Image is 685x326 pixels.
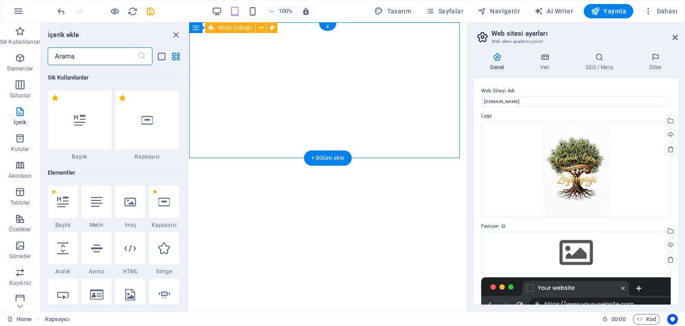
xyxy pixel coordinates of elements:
i: Kaydet (Ctrl+S) [145,6,156,17]
button: Sayfalar [422,4,467,18]
div: Aralık [48,232,78,275]
button: AI Writer [531,4,577,18]
div: Kapsayıcı [149,186,179,229]
a: Seçimi iptal etmek için tıkla. Sayfaları açmak için çift tıkla [7,314,32,325]
span: Başlık [48,222,78,229]
div: organikegemlogo-lZYeyC82PkexHXHJESxdYw.jpg [481,121,671,217]
div: + Bölüm ekle [304,150,352,166]
button: Dahası [640,4,681,18]
h3: Web sitesi ayarlarını yönet [491,38,660,46]
span: Navigatör [478,7,520,16]
span: 00 00 [611,314,625,325]
button: reload [127,6,138,17]
div: Tasarım (Ctrl+Alt+Y) [371,4,415,18]
p: Akordeon [8,172,32,180]
p: Özellikler [9,226,31,233]
span: Seçmek için tıkla. Düzenlemek için çift tıkla [45,314,70,325]
span: Sık kullanılanlardan çıkar [51,94,59,102]
button: 100% [265,6,297,17]
span: Başlık [48,153,112,160]
span: Metin [82,222,112,229]
i: Geri al: Başlığı düzenle (Ctrl+Z) [56,6,66,17]
span: İmaj [115,222,145,229]
p: Tablolar [10,199,30,206]
span: Sık kullanılanlardan çıkar [153,189,157,194]
div: İmaj [115,186,145,229]
span: Sık kullanılanlardan çıkar [119,94,126,102]
div: Başlık [48,186,78,229]
button: Yayınla [584,4,633,18]
nav: breadcrumb [45,314,70,325]
div: Ayırıcı [82,232,112,275]
div: Dosya yöneticisinden, stok fotoğraflardan dosyalar seçin veya dosya(lar) yükleyin [481,232,671,274]
div: + [319,23,336,31]
button: Usercentrics [667,314,678,325]
span: : [618,316,619,322]
span: Kod [637,314,656,325]
button: save [145,6,156,17]
button: close panel [170,29,181,40]
div: Başlık [48,91,112,160]
span: AI Writer [534,7,573,16]
h4: Diller [633,53,678,71]
span: Tasarım [374,7,411,16]
div: Kapsayıcı [115,91,179,160]
h6: Oturum süresi [602,314,626,325]
label: Logo [481,111,671,121]
span: Dahası [644,7,677,16]
div: HTML [115,232,145,275]
p: Kutular [11,146,29,153]
h4: SEO / Meta [569,53,633,71]
h4: Genel [474,53,524,71]
span: Yayınla [591,7,626,16]
h6: Sik Kullanilanlar [48,72,179,83]
span: Aralık [48,268,78,275]
input: Adı... [481,96,671,107]
label: Web Sitesi Adı [481,86,671,96]
span: Menü Çubuğu [218,25,252,30]
p: Görseller [9,253,31,260]
span: Sayfalar [425,7,463,16]
i: Sayfayı yeniden yükleyin [128,6,138,17]
h6: İçerik ekle [48,29,79,40]
h2: Web sitesi ayarları [491,29,678,38]
span: Sık kullanılanlardan çıkar [51,189,56,194]
button: Kod [633,314,660,325]
span: Ayırıcı [82,268,112,275]
span: Simge [149,268,179,275]
button: list-view [156,51,167,62]
h4: Veri [524,53,569,71]
p: İçerik [13,119,26,126]
p: Kaydırıcı [9,280,31,287]
span: Kapsayıcı [149,222,179,229]
button: Tasarım [371,4,415,18]
h6: Elementler [48,167,179,178]
div: Metin [82,186,112,229]
button: Navigatör [474,4,524,18]
i: Yeniden boyutlandırmada yakınlaştırma düzeyini seçilen cihaza uyacak şekilde otomatik olarak ayarla. [302,7,310,15]
button: grid-view [170,51,181,62]
span: HTML [115,268,145,275]
h6: 100% [279,6,293,17]
label: Favicon [481,221,671,232]
span: Kapsayıcı [115,153,179,160]
p: Elementler [7,65,33,72]
input: Arama [48,47,137,65]
p: Sütunlar [10,92,31,99]
button: undo [56,6,66,17]
div: Simge [149,232,179,275]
